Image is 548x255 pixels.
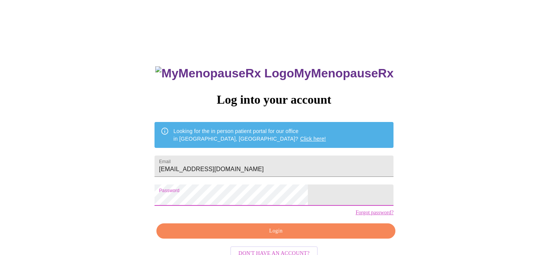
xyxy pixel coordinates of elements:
h3: MyMenopauseRx [155,66,393,80]
div: Looking for the in person patient portal for our office in [GEOGRAPHIC_DATA], [GEOGRAPHIC_DATA]? [174,124,326,146]
button: Login [156,223,395,239]
a: Click here! [300,136,326,142]
img: MyMenopauseRx Logo [155,66,294,80]
h3: Log into your account [155,93,393,107]
a: Forgot password? [355,210,393,216]
span: Login [165,226,387,236]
